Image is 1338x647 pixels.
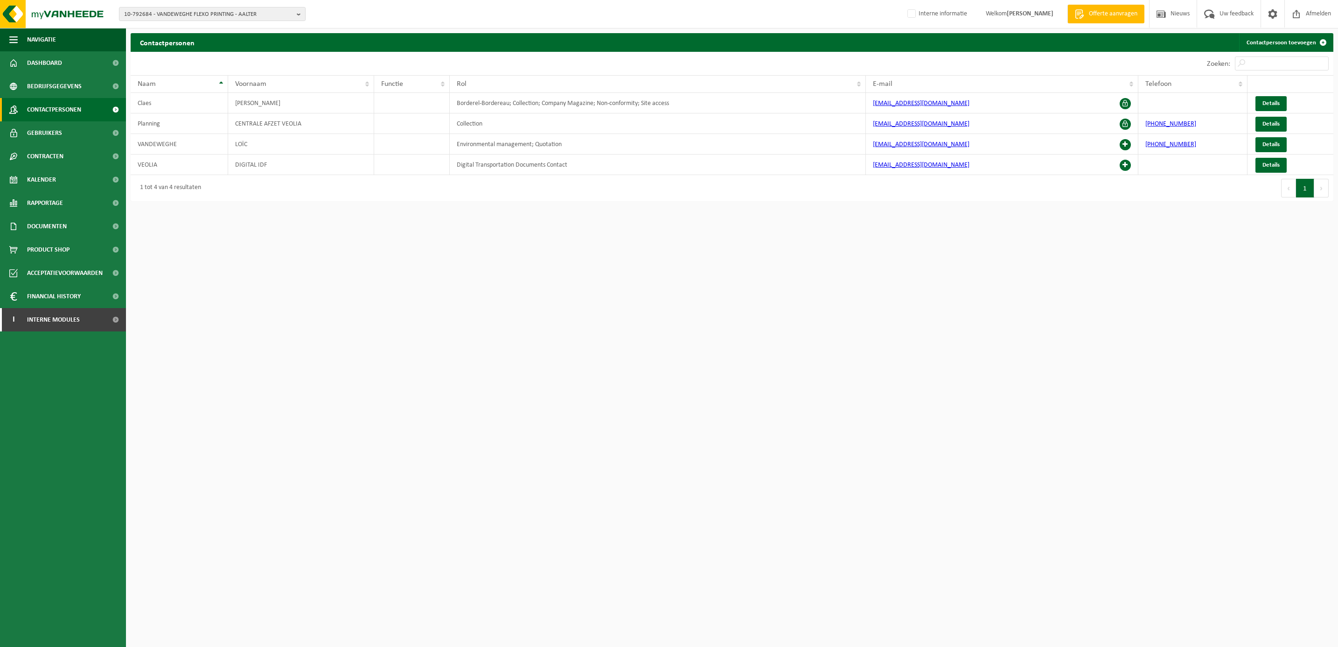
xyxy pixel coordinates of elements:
span: Voornaam [235,80,266,88]
span: I [9,308,18,331]
a: [EMAIL_ADDRESS][DOMAIN_NAME] [873,162,969,169]
button: Next [1314,179,1329,197]
span: Acceptatievoorwaarden [27,261,103,285]
a: Contactpersoon toevoegen [1239,33,1332,52]
td: CENTRALE AFZET VEOLIA [228,113,374,134]
span: Bedrijfsgegevens [27,75,82,98]
td: [PERSON_NAME] [228,93,374,113]
span: Financial History [27,285,81,308]
button: Previous [1281,179,1296,197]
a: [EMAIL_ADDRESS][DOMAIN_NAME] [873,141,969,148]
span: 10-792684 - VANDEWEGHE FLEXO PRINTING - AALTER [124,7,293,21]
td: LOÏC [228,134,374,155]
td: Environmental management; Quotation [450,134,866,155]
span: Details [1262,162,1280,168]
a: Details [1255,158,1287,173]
span: Rol [457,80,467,88]
a: [EMAIL_ADDRESS][DOMAIN_NAME] [873,100,969,107]
div: 1 tot 4 van 4 resultaten [135,180,201,197]
td: Digital Transportation Documents Contact [450,155,866,175]
h2: Contactpersonen [131,33,204,51]
span: Functie [381,80,403,88]
span: Details [1262,121,1280,127]
a: Details [1255,96,1287,111]
a: Details [1255,117,1287,132]
td: VANDEWEGHE [131,134,228,155]
button: 10-792684 - VANDEWEGHE FLEXO PRINTING - AALTER [119,7,306,21]
span: Telefoon [1145,80,1171,88]
span: Details [1262,100,1280,106]
td: Claes [131,93,228,113]
span: Offerte aanvragen [1087,9,1140,19]
span: Dashboard [27,51,62,75]
label: Interne informatie [906,7,967,21]
label: Zoeken: [1207,60,1230,68]
a: Offerte aanvragen [1067,5,1144,23]
strong: [PERSON_NAME] [1007,10,1053,17]
td: VEOLIA [131,155,228,175]
span: Rapportage [27,191,63,215]
td: Planning [131,113,228,134]
span: Contracten [27,145,63,168]
td: DIGITAL IDF [228,155,374,175]
span: Naam [138,80,156,88]
span: Gebruikers [27,121,62,145]
span: Interne modules [27,308,80,331]
span: Documenten [27,215,67,238]
span: Navigatie [27,28,56,51]
button: 1 [1296,179,1314,197]
td: Collection [450,113,866,134]
span: Contactpersonen [27,98,81,121]
td: Borderel-Bordereau; Collection; Company Magazine; Non-conformity; Site access [450,93,866,113]
span: Product Shop [27,238,70,261]
span: Kalender [27,168,56,191]
span: Details [1262,141,1280,148]
a: [EMAIL_ADDRESS][DOMAIN_NAME] [873,120,969,127]
a: [PHONE_NUMBER] [1145,141,1196,148]
a: [PHONE_NUMBER] [1145,120,1196,127]
span: E-mail [873,80,892,88]
a: Details [1255,137,1287,152]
